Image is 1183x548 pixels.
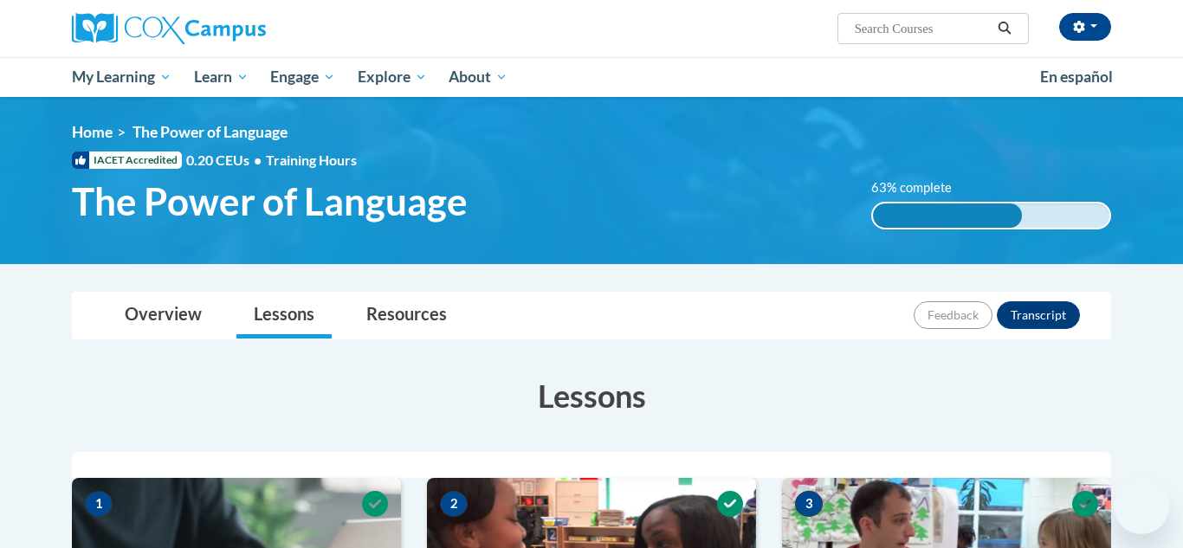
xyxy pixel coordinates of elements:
span: Explore [358,67,427,87]
a: Resources [349,293,464,338]
span: En español [1040,68,1113,86]
span: Training Hours [266,152,357,168]
span: My Learning [72,67,171,87]
span: The Power of Language [133,123,288,141]
span: • [254,152,262,168]
a: Overview [107,293,219,338]
label: 63% complete [871,178,971,197]
a: Learn [183,57,260,97]
span: Learn [194,67,249,87]
span: About [449,67,507,87]
span: 0.20 CEUs [186,151,266,170]
span: IACET Accredited [72,152,182,169]
span: 2 [440,491,468,517]
h3: Lessons [72,374,1111,417]
a: Engage [259,57,346,97]
a: My Learning [61,57,183,97]
button: Feedback [914,301,992,329]
a: About [438,57,520,97]
div: Main menu [46,57,1137,97]
span: Engage [270,67,335,87]
img: Cox Campus [72,13,266,44]
button: Transcript [997,301,1080,329]
a: Lessons [236,293,332,338]
a: Explore [346,57,438,97]
span: 1 [85,491,113,517]
input: Search Courses [853,18,992,39]
button: Search [992,18,1018,39]
a: Home [72,123,113,141]
span: The Power of Language [72,178,468,224]
div: 63% complete [873,203,1022,228]
span: 3 [795,491,823,517]
button: Account Settings [1059,13,1111,41]
a: En español [1029,59,1124,95]
iframe: Button to launch messaging window [1114,479,1169,534]
a: Cox Campus [72,13,401,44]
